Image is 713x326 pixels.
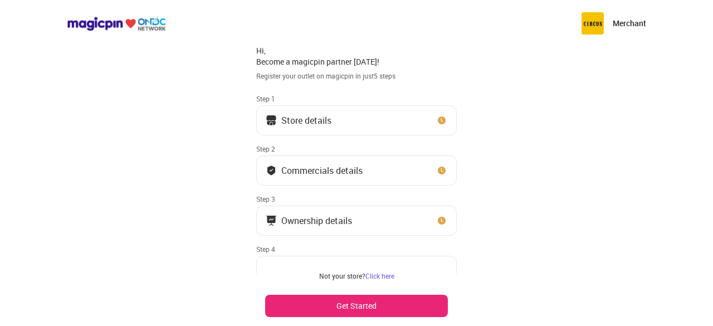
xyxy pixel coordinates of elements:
div: Step 4 [256,245,457,254]
a: Click here [365,271,394,280]
img: bank_details_tick.fdc3558c.svg [266,165,277,176]
button: Commercials details [256,155,457,186]
div: Register your outlet on magicpin in just 5 steps [256,71,457,81]
div: Step 3 [256,194,457,203]
div: Step 1 [256,94,457,103]
p: Merchant [613,18,646,29]
button: Store details [256,105,457,135]
div: Ownership details [281,218,352,223]
div: Step 2 [256,144,457,153]
img: clock_icon_new.67dbf243.svg [436,165,447,176]
img: storeIcon.9b1f7264.svg [266,115,277,126]
img: clock_icon_new.67dbf243.svg [436,115,447,126]
img: commercials_icon.983f7837.svg [266,215,277,226]
div: Hi, Become a magicpin partner [DATE]! [256,45,457,67]
img: ondc-logo-new-small.8a59708e.svg [67,16,166,31]
span: Not your store? [319,271,365,280]
img: clock_icon_new.67dbf243.svg [436,215,447,226]
img: circus.b677b59b.png [582,12,604,35]
button: Get Started [265,295,448,317]
button: Bank Details [256,256,457,286]
button: Ownership details [256,206,457,236]
div: Store details [281,118,331,123]
div: Commercials details [281,168,363,173]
